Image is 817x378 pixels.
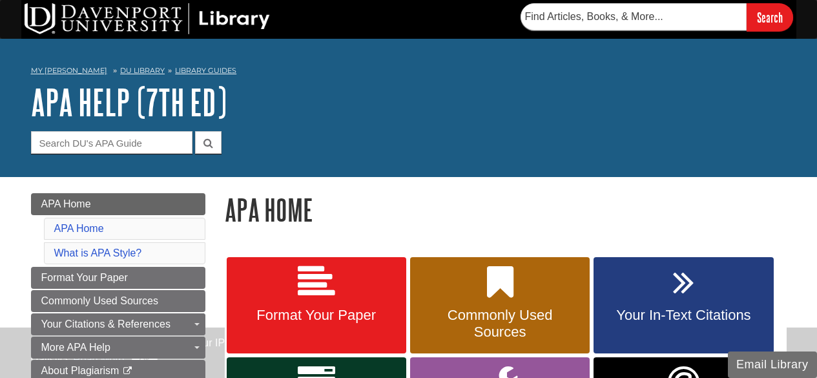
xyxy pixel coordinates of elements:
a: APA Home [31,193,205,215]
a: DU Library [120,66,165,75]
a: Commonly Used Sources [410,257,590,354]
input: Search DU's APA Guide [31,131,192,154]
a: Format Your Paper [227,257,406,354]
span: About Plagiarism [41,365,119,376]
a: APA Help (7th Ed) [31,82,227,122]
a: Your In-Text Citations [594,257,773,354]
input: Search [747,3,793,31]
span: Format Your Paper [236,307,397,324]
i: This link opens in a new window [122,367,133,375]
input: Find Articles, Books, & More... [521,3,747,30]
span: Commonly Used Sources [41,295,158,306]
a: Your Citations & References [31,313,205,335]
span: Your Citations & References [41,319,171,330]
a: More APA Help [31,337,205,359]
a: My [PERSON_NAME] [31,65,107,76]
span: More APA Help [41,342,110,353]
button: Email Library [728,352,817,378]
span: APA Home [41,198,91,209]
nav: breadcrumb [31,62,787,83]
span: Commonly Used Sources [420,307,580,341]
form: Searches DU Library's articles, books, and more [521,3,793,31]
span: Format Your Paper [41,272,128,283]
a: Library Guides [175,66,236,75]
span: Your In-Text Citations [603,307,763,324]
a: Commonly Used Sources [31,290,205,312]
img: DU Library [25,3,270,34]
a: Format Your Paper [31,267,205,289]
h1: APA Home [225,193,787,226]
a: What is APA Style? [54,247,142,258]
a: APA Home [54,223,104,234]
